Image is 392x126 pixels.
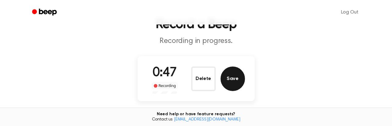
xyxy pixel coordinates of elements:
[4,117,388,123] span: Contact us
[40,18,352,31] h1: Record a Beep
[174,117,240,122] a: [EMAIL_ADDRESS][DOMAIN_NAME]
[191,67,216,91] button: Delete Audio Record
[221,67,245,91] button: Save Audio Record
[335,5,365,20] a: Log Out
[79,36,313,46] p: Recording in progress.
[152,83,178,89] div: Recording
[153,67,177,79] span: 0:47
[28,6,62,18] a: Beep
